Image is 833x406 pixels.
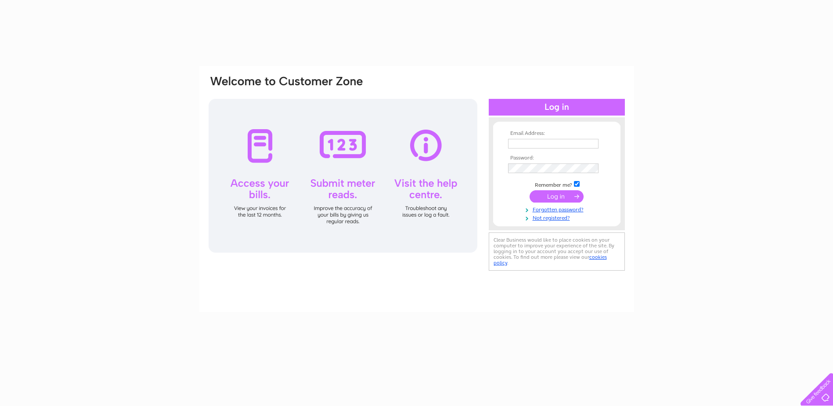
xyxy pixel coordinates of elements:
[494,254,607,266] a: cookies policy
[508,213,608,221] a: Not registered?
[506,130,608,137] th: Email Address:
[530,190,584,203] input: Submit
[508,205,608,213] a: Forgotten password?
[506,155,608,161] th: Password:
[489,232,625,271] div: Clear Business would like to place cookies on your computer to improve your experience of the sit...
[506,180,608,188] td: Remember me?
